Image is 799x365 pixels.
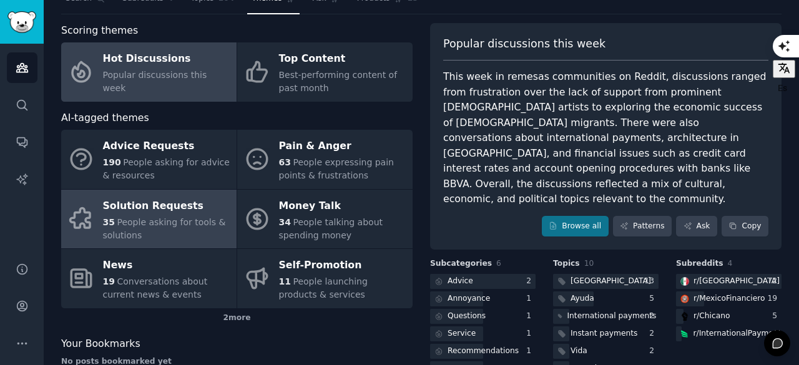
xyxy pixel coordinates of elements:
[448,276,473,287] div: Advice
[430,344,536,359] a: Recommendations1
[7,11,36,33] img: GummySearch logo
[279,196,406,216] div: Money Talk
[61,110,149,126] span: AI-tagged themes
[448,346,519,357] div: Recommendations
[680,312,689,321] img: Chicano
[430,309,536,324] a: Questions1
[676,258,723,270] span: Subreddits
[767,293,782,304] div: 19
[279,217,291,227] span: 34
[694,276,780,287] div: r/ [GEOGRAPHIC_DATA]
[693,328,785,339] div: r/ InternationalPayments
[61,23,138,39] span: Scoring themes
[680,277,689,286] img: mexico
[237,190,413,249] a: Money Talk34People talking about spending money
[644,276,659,287] div: 13
[676,274,782,290] a: mexicor/[GEOGRAPHIC_DATA]72
[61,130,237,189] a: Advice Requests190People asking for advice & resources
[584,259,594,268] span: 10
[103,137,230,157] div: Advice Requests
[103,70,207,93] span: Popular discussions this week
[279,276,291,286] span: 11
[279,256,406,276] div: Self-Promotion
[430,258,492,270] span: Subcategories
[103,217,115,227] span: 35
[649,293,659,304] div: 5
[103,196,230,216] div: Solution Requests
[553,326,659,342] a: Instant payments2
[448,311,486,322] div: Questions
[279,137,406,157] div: Pain & Anger
[676,216,717,237] a: Ask
[103,217,226,240] span: People asking for tools & solutions
[722,216,768,237] button: Copy
[279,217,383,240] span: People talking about spending money
[103,157,230,180] span: People asking for advice & resources
[571,293,594,304] div: Ayuda
[103,276,115,286] span: 19
[676,326,782,342] a: InternationalPaymentsr/InternationalPayments4
[279,157,291,167] span: 63
[443,36,605,52] span: Popular discussions this week
[553,291,659,307] a: Ayuda5
[553,274,659,290] a: [GEOGRAPHIC_DATA]13
[613,216,672,237] a: Patterns
[61,336,140,352] span: Your Bookmarks
[279,70,398,93] span: Best-performing content of past month
[772,311,782,322] div: 5
[237,130,413,189] a: Pain & Anger63People expressing pain points & frustrations
[430,326,536,342] a: Service1
[526,293,536,304] div: 1
[694,311,730,322] div: r/ Chicano
[728,259,733,268] span: 4
[496,259,501,268] span: 6
[448,293,490,304] div: Annoyance
[571,346,587,357] div: Vida
[680,294,689,303] img: MexicoFinanciero
[542,216,609,237] a: Browse all
[526,276,536,287] div: 2
[430,274,536,290] a: Advice2
[649,346,659,357] div: 2
[767,276,782,287] div: 72
[567,311,656,322] div: International payments
[553,344,659,359] a: Vida2
[448,328,476,339] div: Service
[676,291,782,307] a: MexicoFinancieror/MexicoFinanciero19
[61,42,237,102] a: Hot DiscussionsPopular discussions this week
[526,346,536,357] div: 1
[680,329,689,338] img: InternationalPayments
[279,157,394,180] span: People expressing pain points & frustrations
[279,276,368,299] span: People launching products & services
[61,308,413,328] div: 2 more
[443,69,768,207] div: This week in remesas communities on Reddit, discussions ranged from frustration over the lack of ...
[103,49,230,69] div: Hot Discussions
[694,293,765,304] div: r/ MexicoFinanciero
[526,328,536,339] div: 1
[571,276,651,287] div: [GEOGRAPHIC_DATA]
[103,256,230,276] div: News
[649,311,659,322] div: 2
[237,42,413,102] a: Top ContentBest-performing content of past month
[279,49,406,69] div: Top Content
[526,311,536,322] div: 1
[571,328,637,339] div: Instant payments
[103,276,208,299] span: Conversations about current news & events
[61,190,237,249] a: Solution Requests35People asking for tools & solutions
[103,157,121,167] span: 190
[61,249,237,308] a: News19Conversations about current news & events
[237,249,413,308] a: Self-Promotion11People launching products & services
[553,258,580,270] span: Topics
[676,309,782,324] a: Chicanor/Chicano5
[772,328,782,339] div: 4
[430,291,536,307] a: Annoyance1
[553,309,659,324] a: International payments2
[649,328,659,339] div: 2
